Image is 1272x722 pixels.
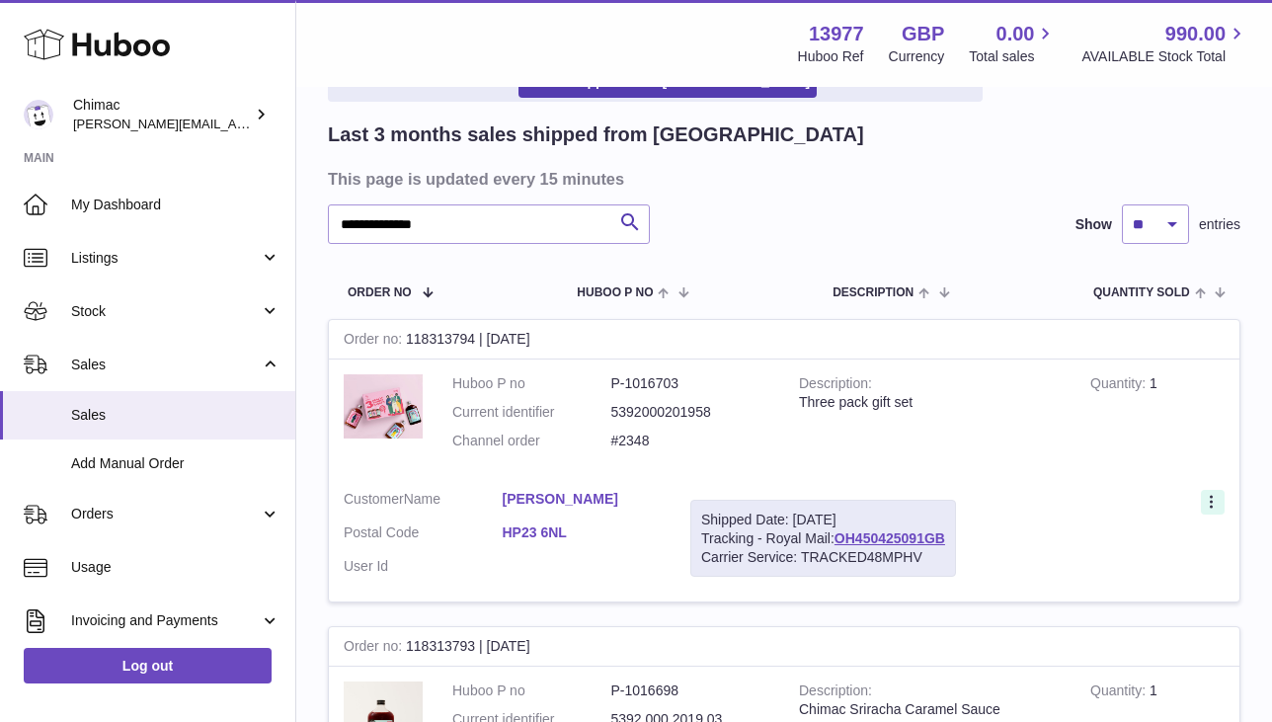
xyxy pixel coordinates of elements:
[701,511,945,529] div: Shipped Date: [DATE]
[452,403,611,422] dt: Current identifier
[1093,286,1190,299] span: Quantity Sold
[969,47,1057,66] span: Total sales
[24,100,53,129] img: ellen@chimac.ie
[969,21,1057,66] a: 0.00 Total sales
[799,700,1061,719] div: Chimac Sriracha Caramel Sauce
[344,557,503,576] dt: User Id
[344,374,423,439] img: 1729760952.jpg
[809,21,864,47] strong: 13977
[71,356,260,374] span: Sales
[452,432,611,450] dt: Channel order
[1165,21,1226,47] span: 990.00
[1081,47,1248,66] span: AVAILABLE Stock Total
[71,454,280,473] span: Add Manual Order
[344,331,406,352] strong: Order no
[611,403,770,422] dd: 5392000201958
[611,374,770,393] dd: P-1016703
[71,611,260,630] span: Invoicing and Payments
[798,47,864,66] div: Huboo Ref
[833,286,914,299] span: Description
[329,320,1239,360] div: 118313794 | [DATE]
[348,286,412,299] span: Order No
[452,682,611,700] dt: Huboo P no
[344,523,503,547] dt: Postal Code
[1075,360,1239,475] td: 1
[1075,215,1112,234] label: Show
[690,500,956,578] div: Tracking - Royal Mail:
[799,375,872,396] strong: Description
[71,505,260,523] span: Orders
[328,168,1235,190] h3: This page is updated every 15 minutes
[835,530,945,546] a: OH450425091GB
[889,47,945,66] div: Currency
[1081,21,1248,66] a: 990.00 AVAILABLE Stock Total
[996,21,1035,47] span: 0.00
[452,374,611,393] dt: Huboo P no
[329,627,1239,667] div: 118313793 | [DATE]
[71,558,280,577] span: Usage
[71,196,280,214] span: My Dashboard
[902,21,944,47] strong: GBP
[611,682,770,700] dd: P-1016698
[344,490,503,514] dt: Name
[71,406,280,425] span: Sales
[344,491,404,507] span: Customer
[799,682,872,703] strong: Description
[24,648,272,683] a: Log out
[503,490,662,509] a: [PERSON_NAME]
[1090,682,1150,703] strong: Quantity
[73,96,251,133] div: Chimac
[344,638,406,659] strong: Order no
[503,523,662,542] a: HP23 6NL
[1090,375,1150,396] strong: Quantity
[1199,215,1240,234] span: entries
[701,548,945,567] div: Carrier Service: TRACKED48MPHV
[611,432,770,450] dd: #2348
[71,249,260,268] span: Listings
[799,393,1061,412] div: Three pack gift set
[73,116,396,131] span: [PERSON_NAME][EMAIL_ADDRESS][DOMAIN_NAME]
[71,302,260,321] span: Stock
[577,286,653,299] span: Huboo P no
[328,121,864,148] h2: Last 3 months sales shipped from [GEOGRAPHIC_DATA]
